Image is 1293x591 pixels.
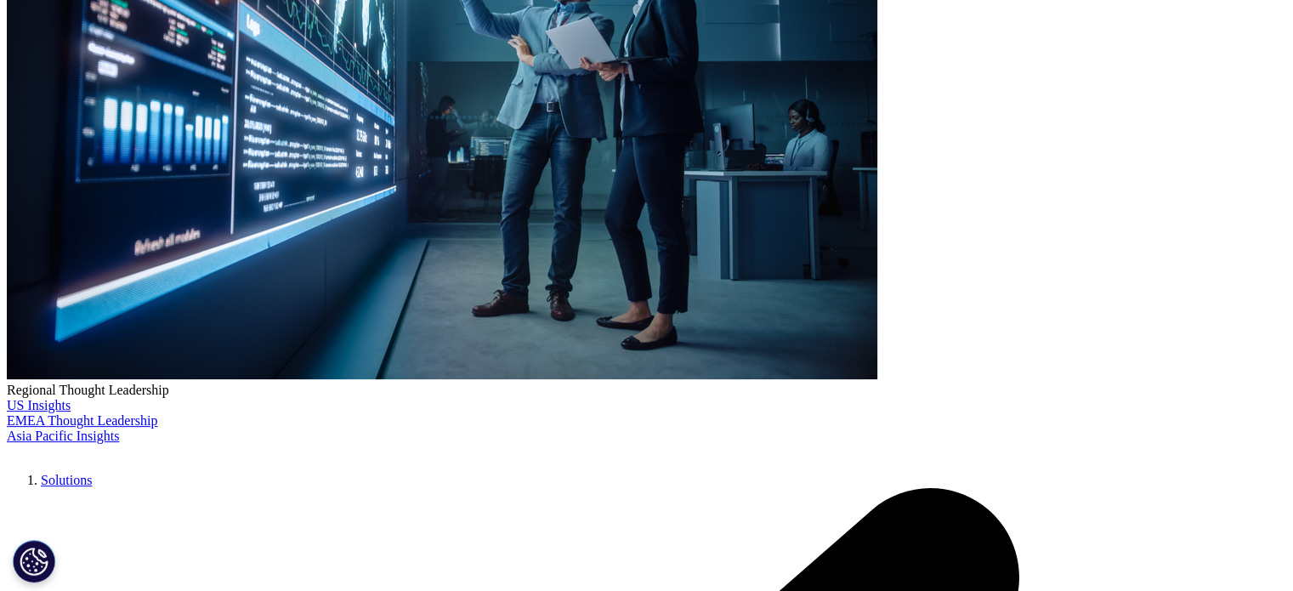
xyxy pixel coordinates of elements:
a: US Insights [7,398,71,412]
div: Regional Thought Leadership [7,383,1286,398]
a: EMEA Thought Leadership [7,413,157,428]
a: Asia Pacific Insights [7,429,119,443]
a: Solutions [41,473,92,487]
button: Paramètres des cookies [13,540,55,582]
